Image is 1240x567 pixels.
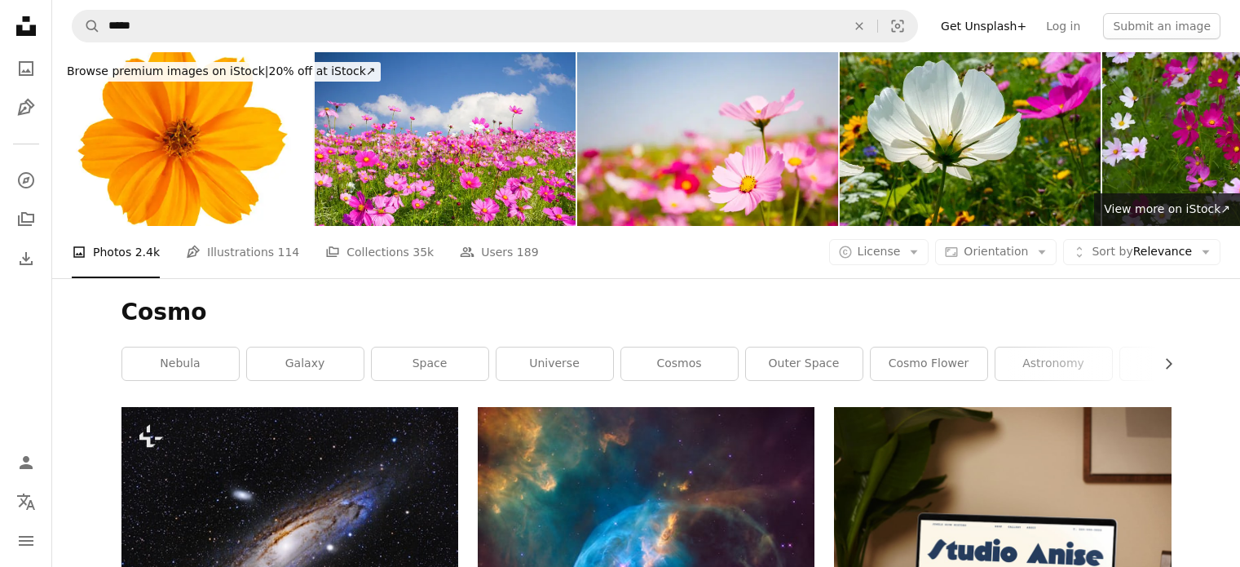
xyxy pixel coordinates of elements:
a: outer space [746,348,863,380]
img: Cosmos Flower [52,52,313,226]
h1: Cosmo [121,298,1172,327]
span: 114 [278,243,300,261]
span: Orientation [964,245,1028,258]
form: Find visuals sitewide [72,10,918,42]
span: 189 [517,243,539,261]
button: License [829,239,929,265]
span: 35k [413,243,434,261]
a: Explore [10,164,42,197]
a: Illustrations 114 [186,226,299,278]
a: Users 189 [460,226,538,278]
a: cosmo flower [871,348,987,380]
img: Cosmos Flowers [577,52,838,226]
a: Get Unsplash+ [931,13,1036,39]
a: space [372,348,488,380]
a: Illustrations [10,91,42,124]
img: Sweet cosmos flower on blue sky background [315,52,576,226]
span: Relevance [1092,244,1192,260]
a: Log in [1036,13,1090,39]
a: Photos [10,52,42,85]
button: Language [10,485,42,518]
span: View more on iStock ↗ [1104,202,1230,215]
button: Menu [10,525,42,557]
a: Browse premium images on iStock|20% off at iStock↗ [52,52,391,91]
a: Download History [10,242,42,275]
a: a galaxy in space [121,526,458,541]
a: Log in / Sign up [10,446,42,479]
span: Sort by [1092,245,1132,258]
button: Search Unsplash [73,11,100,42]
span: License [858,245,901,258]
a: cosmos [621,348,738,380]
button: Sort byRelevance [1063,239,1220,265]
a: galaxy [247,348,364,380]
img: White cosmos [840,52,1101,226]
button: Orientation [935,239,1057,265]
a: nebula [122,348,239,380]
button: Visual search [878,11,917,42]
button: scroll list to the right [1154,348,1172,380]
a: View more on iStock↗ [1094,193,1240,226]
button: Clear [841,11,877,42]
a: astronomy [995,348,1112,380]
a: star [1120,348,1237,380]
a: Collections [10,203,42,236]
span: Browse premium images on iStock | [67,64,268,78]
span: 20% off at iStock ↗ [67,64,376,78]
button: Submit an image [1103,13,1220,39]
a: Collections 35k [325,226,434,278]
a: universe [496,348,613,380]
